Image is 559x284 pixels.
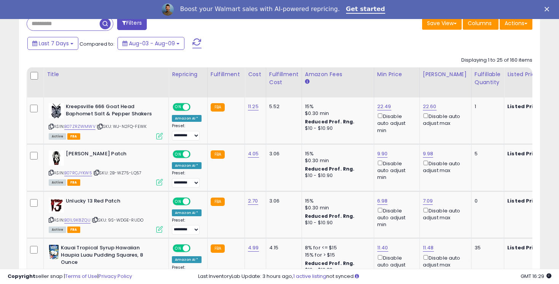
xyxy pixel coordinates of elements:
small: FBA [211,198,225,206]
div: 5.52 [269,103,296,110]
span: FBA [67,179,80,186]
div: Displaying 1 to 25 of 160 items [461,57,532,64]
div: 3.06 [269,198,296,204]
b: Reduced Prof. Rng. [305,260,355,266]
div: $0.30 min [305,157,368,164]
span: OFF [189,151,202,157]
b: [PERSON_NAME] Patch [66,150,158,160]
span: Compared to: [79,40,114,48]
span: | SKU: 2B-WZ75-LQ57 [93,170,141,176]
span: Columns [468,19,492,27]
div: Amazon AI * [172,162,202,169]
a: 11.48 [423,244,434,252]
div: Disable auto adjust min [377,112,414,134]
img: 510l1fS0zLL._SL40_.jpg [49,198,64,213]
b: Listed Price: [507,197,542,204]
div: Preset: [172,171,202,188]
div: $0.30 min [305,204,368,211]
span: OFF [189,245,202,252]
span: ON [173,104,183,110]
b: Listed Price: [507,103,542,110]
div: Amazon AI * [172,256,202,263]
div: Disable auto adjust min [377,254,414,276]
b: Listed Price: [507,244,542,251]
div: 1 [475,103,498,110]
div: 15% [305,198,368,204]
button: Actions [500,17,532,30]
img: Profile image for Adrian [162,3,174,16]
div: 5 [475,150,498,157]
button: Save View [422,17,462,30]
div: 8% for <= $15 [305,244,368,251]
span: OFF [189,104,202,110]
div: seller snap | | [8,273,132,280]
div: Last InventoryLab Update: 3 hours ago, not synced. [198,273,552,280]
small: FBA [211,150,225,159]
div: Amazon AI * [172,115,202,122]
div: ASIN: [49,198,163,232]
div: $10 - $10.90 [305,220,368,226]
button: Aug-03 - Aug-09 [118,37,184,50]
div: Disable auto adjust max [423,159,465,174]
span: All listings currently available for purchase on Amazon [49,133,66,140]
a: 9.98 [423,150,434,158]
div: Fulfillment [211,70,241,78]
small: FBA [211,244,225,253]
div: [PERSON_NAME] [423,70,468,78]
a: 22.49 [377,103,391,110]
span: | SKU: WJ-N2FQ-FEWK [97,123,146,129]
b: Kreepsville 666 Goat Head Baphomet Salt & Pepper Shakers [66,103,158,119]
div: Title [47,70,165,78]
span: FBA [67,133,80,140]
div: 15% for > $15 [305,252,368,258]
a: 2.70 [248,197,258,205]
a: 11.25 [248,103,259,110]
small: Amazon Fees. [305,78,310,85]
a: 22.60 [423,103,437,110]
div: Disable auto adjust max [423,254,465,268]
span: | SKU: 9S-WDGE-RUDO [92,217,143,223]
b: Kauai Tropical Syrup Hawaiian Haupia Luau Pudding Squares, 8 Ounce [61,244,153,268]
div: ASIN: [49,150,163,185]
b: Reduced Prof. Rng. [305,213,355,219]
span: Aug-03 - Aug-09 [129,40,175,47]
span: ON [173,198,183,204]
img: 51uga-ife3L._SL40_.jpg [49,103,64,118]
a: 4.99 [248,244,259,252]
div: Fulfillment Cost [269,70,299,86]
span: FBA [67,227,80,233]
button: Columns [463,17,499,30]
a: 4.05 [248,150,259,158]
strong: Copyright [8,273,35,280]
span: ON [173,151,183,157]
div: Disable auto adjust max [423,112,465,127]
span: All listings currently available for purchase on Amazon [49,227,66,233]
div: $0.30 min [305,110,368,117]
div: Amazon Fees [305,70,371,78]
span: Last 7 Days [39,40,69,47]
div: ASIN: [49,103,163,139]
span: 2025-08-17 16:29 GMT [521,273,551,280]
div: 35 [475,244,498,251]
div: Close [545,7,552,11]
img: 41p38GLnkvL._SL40_.jpg [49,150,64,166]
div: Preset: [172,218,202,235]
a: Get started [346,5,385,14]
div: Amazon AI * [172,209,202,216]
b: Reduced Prof. Rng. [305,118,355,125]
div: 4.15 [269,244,296,251]
a: B07ZRZWMWV [64,123,95,130]
a: B01L9K8ZQU [64,217,91,223]
div: Fulfillable Quantity [475,70,501,86]
span: All listings currently available for purchase on Amazon [49,179,66,186]
b: Listed Price: [507,150,542,157]
div: Cost [248,70,263,78]
div: 3.06 [269,150,296,157]
div: 15% [305,150,368,157]
div: Boost your Walmart sales with AI-powered repricing. [180,5,340,13]
a: 6.98 [377,197,388,205]
div: Repricing [172,70,204,78]
b: Reduced Prof. Rng. [305,166,355,172]
a: B07RCJYKW5 [64,170,92,176]
div: Preset: [172,123,202,140]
